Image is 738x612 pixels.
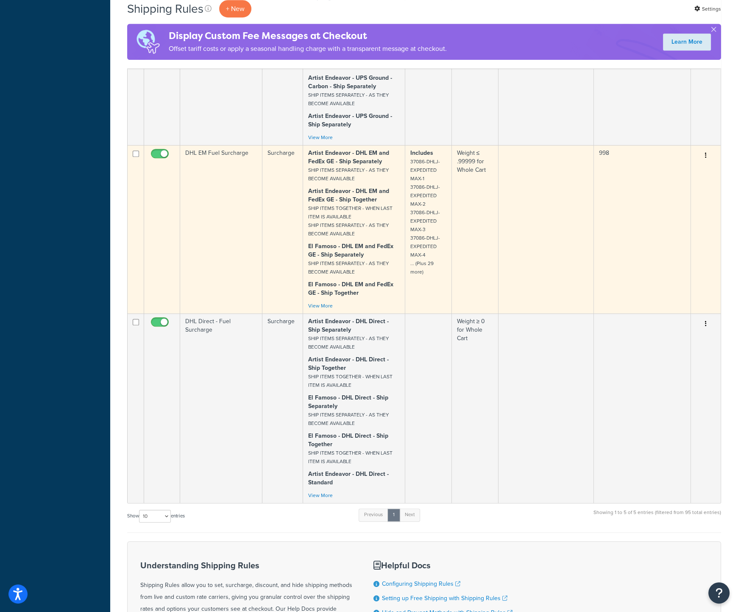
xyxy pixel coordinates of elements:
a: Settings [694,3,721,15]
small: SHIP ITEMS TOGETHER - WHEN LAST ITEM IS AVAILABLE SHIP ITEMS SEPARATELY - AS THEY BECOME AVAILABLE [308,204,393,238]
strong: Artist Endeavor - UPS Ground - Ship Separately [308,112,392,129]
h4: Display Custom Fee Messages at Checkout [169,29,447,43]
p: Offset tariff costs or apply a seasonal handling charge with a transparent message at checkout. [169,43,447,55]
a: View More [308,134,333,141]
td: 998 [594,145,691,313]
small: SHIP ITEMS SEPARATELY - AS THEY BECOME AVAILABLE [308,411,389,427]
a: Configuring Shipping Rules [382,579,460,588]
strong: Artist Endeavor - DHL EM and FedEx GE - Ship Together [308,187,389,204]
strong: Artist Endeavor - DHL EM and FedEx GE - Ship Separately [308,148,389,166]
h3: Understanding Shipping Rules [140,561,352,570]
label: Show entries [127,510,185,523]
strong: Includes [410,148,433,157]
select: Showentries [139,510,171,523]
a: View More [308,492,333,499]
small: SHIP ITEMS SEPARATELY - AS THEY BECOME AVAILABLE [308,166,389,182]
strong: El Famoso - DHL EM and FedEx GE - Ship Separately [308,242,393,259]
strong: El Famoso - DHL Direct - Ship Separately [308,393,388,411]
strong: Artist Endeavor - UPS Ground - Carbon - Ship Separately [308,73,392,91]
button: Open Resource Center [708,582,730,604]
strong: El Famoso - DHL EM and FedEx GE - Ship Together [308,280,393,297]
h3: Helpful Docs [373,561,512,570]
a: Setting up Free Shipping with Shipping Rules [382,594,507,603]
img: duties-banner-06bc72dcb5fe05cb3f9472aba00be2ae8eb53ab6f0d8bb03d382ba314ac3c341.png [127,24,169,60]
strong: Artist Endeavor - DHL Direct - Ship Separately [308,317,389,334]
td: Surcharge [262,145,303,313]
h1: Shipping Rules [127,0,203,17]
a: 1 [387,509,400,521]
div: Showing 1 to 5 of 5 entries (filtered from 95 total entries) [593,508,721,526]
small: SHIP ITEMS SEPARATELY - AS THEY BECOME AVAILABLE [308,335,389,351]
a: Next [399,509,420,521]
strong: Artist Endeavor - DHL Direct - Ship Together [308,355,389,372]
td: DHL EM Fuel Surcharge [180,145,262,313]
small: SHIP ITEMS SEPARATELY - AS THEY BECOME AVAILABLE [308,260,389,276]
small: SHIP ITEMS SEPARATELY - AS THEY BECOME AVAILABLE [308,91,389,107]
a: Previous [359,509,388,521]
a: Learn More [663,34,711,50]
small: SHIP ITEMS TOGETHER - WHEN LAST ITEM IS AVAILABLE [308,449,393,465]
small: SHIP ITEMS TOGETHER - WHEN LAST ITEM IS AVAILABLE [308,373,393,389]
strong: Artist Endeavor - DHL Direct - Standard [308,469,389,487]
td: Surcharge [262,313,303,503]
td: Weight ≤ .99999 for Whole Cart [452,145,499,313]
small: 37086-DHLJ-EXPEDITED MAX-1 37086-DHLJ-EXPEDITED MAX-2 37086-DHLJ-EXPEDITED MAX-3 37086-DHLJ-EXPED... [410,158,440,276]
strong: El Famoso - DHL Direct - Ship Together [308,431,388,449]
a: View More [308,302,333,310]
td: DHL Direct - Fuel Surcharge [180,313,262,503]
td: Weight ≥ 0 for Whole Cart [452,313,499,503]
